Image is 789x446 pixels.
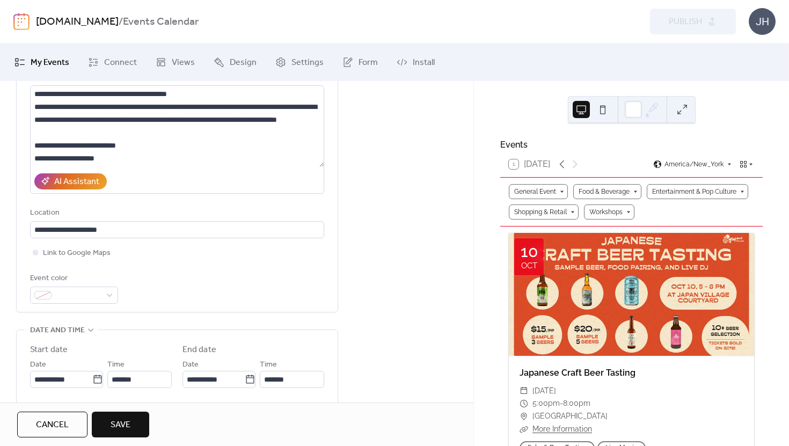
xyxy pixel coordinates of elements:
[43,247,111,260] span: Link to Google Maps
[30,324,85,337] span: Date and time
[43,401,64,414] span: All day
[80,48,145,77] a: Connect
[359,56,378,69] span: Form
[6,48,77,77] a: My Events
[520,397,528,410] div: ​
[560,397,563,410] span: -
[260,359,277,371] span: Time
[520,368,635,378] a: Japanese Craft Beer Tasting
[389,48,443,77] a: Install
[532,385,556,398] span: [DATE]
[520,385,528,398] div: ​
[17,412,87,437] button: Cancel
[291,56,324,69] span: Settings
[119,12,123,32] b: /
[334,48,386,77] a: Form
[664,161,724,167] span: America/New_York
[123,12,199,32] b: Events Calendar
[34,173,107,189] button: AI Assistant
[111,419,130,432] span: Save
[104,56,137,69] span: Connect
[500,138,763,151] div: Events
[520,410,528,423] div: ​
[107,359,125,371] span: Time
[30,207,322,220] div: Location
[520,423,528,436] div: ​
[92,412,149,437] button: Save
[36,419,69,432] span: Cancel
[54,176,99,188] div: AI Assistant
[413,56,435,69] span: Install
[30,272,116,285] div: Event color
[206,48,265,77] a: Design
[30,71,322,84] div: Description
[13,13,30,30] img: logo
[532,425,592,433] a: More Information
[749,8,776,35] div: JH
[267,48,332,77] a: Settings
[30,343,68,356] div: Start date
[563,397,590,410] span: 8:00pm
[521,262,537,270] div: Oct
[36,12,119,32] a: [DOMAIN_NAME]
[532,410,608,423] span: [GEOGRAPHIC_DATA]
[532,397,560,410] span: 5:00pm
[182,343,216,356] div: End date
[148,48,203,77] a: Views
[31,56,69,69] span: My Events
[521,244,538,260] div: 10
[172,56,195,69] span: Views
[30,359,46,371] span: Date
[182,359,199,371] span: Date
[230,56,257,69] span: Design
